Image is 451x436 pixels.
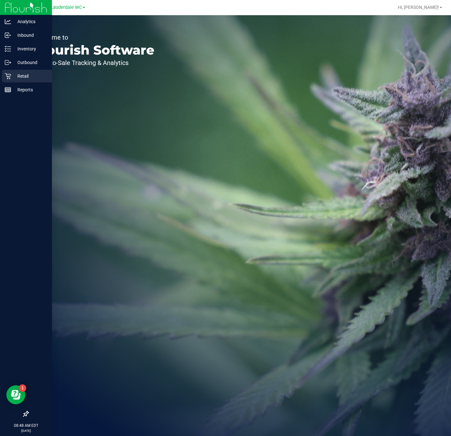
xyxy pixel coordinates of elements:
iframe: Resource center unread badge [19,384,26,392]
p: Welcome to [34,34,154,41]
p: [DATE] [3,428,49,433]
inline-svg: Retail [5,73,11,79]
p: Flourish Software [34,44,154,56]
inline-svg: Inventory [5,46,11,52]
inline-svg: Outbound [5,59,11,66]
inline-svg: Inbound [5,32,11,38]
p: Analytics [11,18,49,25]
p: Inbound [11,31,49,39]
span: Hi, [PERSON_NAME]! [398,5,439,10]
p: Seed-to-Sale Tracking & Analytics [34,60,154,66]
iframe: Resource center [6,385,25,404]
inline-svg: Reports [5,87,11,93]
p: Retail [11,72,49,80]
span: Ft. Lauderdale WC [44,5,82,10]
inline-svg: Analytics [5,18,11,25]
p: 08:48 AM EDT [3,423,49,428]
p: Outbound [11,59,49,66]
p: Inventory [11,45,49,53]
p: Reports [11,86,49,94]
